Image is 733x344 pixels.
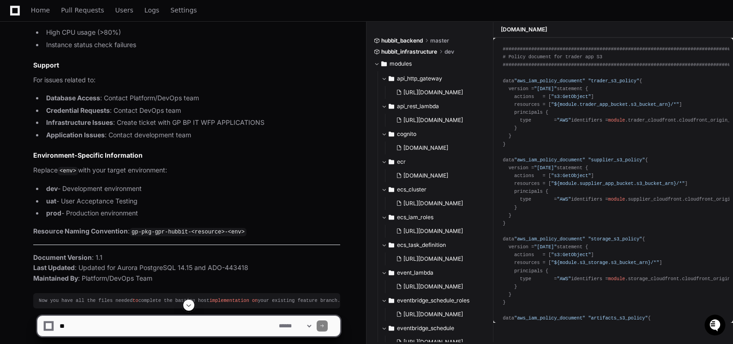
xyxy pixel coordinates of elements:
button: ecs_iam_roles [381,210,487,225]
div: Now you have all the files needed complete the bastion host your existing feature branch. The tak... [39,297,335,305]
li: : Contact development team [43,130,340,141]
p: : 1.1 : Updated for Aurora PostgreSQL 14.15 and ADO-443418 : Platform/DevOps Team [33,252,340,284]
button: ecr [381,154,487,169]
span: "aws_iam_policy_document" [514,78,585,84]
strong: Document Version [33,253,92,261]
li: - User Acceptance Testing [43,196,340,207]
span: "${module.trader_app_bucket.s3_bucket_arn}/*" [551,102,679,107]
strong: Credential Requests [46,106,110,114]
span: [URL][DOMAIN_NAME] [403,117,463,124]
img: PlayerZero [9,9,28,28]
span: "[DATE]" [534,165,557,171]
span: "aws_iam_policy_document" [514,236,585,242]
span: Pylon [92,97,112,104]
div: Welcome [9,37,168,52]
button: cognito [381,127,487,141]
span: "AWS" [557,117,571,123]
svg: Directory [389,240,394,251]
button: [URL][DOMAIN_NAME] [392,86,481,99]
span: [URL][DOMAIN_NAME] [403,227,463,235]
strong: Resource Naming Convention [33,227,128,235]
button: [DOMAIN_NAME] [392,141,481,154]
p: For issues related to: [33,75,340,86]
strong: Application Issues [46,131,105,139]
code: <env> [58,167,78,175]
span: ecs_cluster [397,186,427,193]
strong: Infrastructure Issues [46,118,113,126]
button: [URL][DOMAIN_NAME] [392,252,481,265]
button: event_lambda [381,265,487,280]
h2: Support [33,61,340,70]
span: event_lambda [397,269,433,276]
div: We're available if you need us! [31,78,117,86]
span: dev [445,48,454,55]
svg: Directory [389,267,394,278]
li: Instance status check failures [43,40,340,50]
li: High CPU usage (>80%) [43,27,340,38]
button: [URL][DOMAIN_NAME] [392,280,481,293]
svg: Directory [389,184,394,195]
button: [DOMAIN_NAME] [392,169,481,182]
strong: uat [46,197,56,205]
span: "supplier_s3_policy" [588,157,645,163]
li: : Create ticket with GP BP IT WFP APPLICATIONS [43,117,340,128]
svg: Directory [389,156,394,167]
span: [URL][DOMAIN_NAME] [403,89,463,96]
span: "[DATE]" [534,86,557,92]
span: hubbit_backend [381,37,423,44]
li: : Contact Platform/DevOps team [43,93,340,104]
code: gp-pkg-gpr-hubbit-<resource>-<env> [130,228,246,236]
span: ecr [397,158,406,166]
span: "trader_s3_policy" [588,78,639,84]
span: module [608,276,625,282]
h2: Environment-Specific Information [33,151,340,160]
button: [URL][DOMAIN_NAME] [392,197,481,210]
svg: Directory [389,129,394,140]
button: api_rest_lambda [381,99,487,114]
span: [DOMAIN_NAME] [403,144,448,152]
span: [DOMAIN_NAME] [403,172,448,179]
button: Start new chat [157,72,168,83]
button: eventbridge_schedule_roles [381,293,487,308]
svg: Directory [389,295,394,306]
strong: Maintained By [33,274,78,282]
span: Pull Requests [61,7,104,13]
span: Settings [170,7,197,13]
li: - Production environment [43,208,340,219]
span: hubbit_infrastructure [381,48,437,55]
button: api_http_gateway [381,71,487,86]
span: "s3:GetObject" [551,173,591,178]
svg: Directory [389,73,394,84]
a: Powered byPylon [65,97,112,104]
span: ecs_task_definition [397,241,446,249]
button: [URL][DOMAIN_NAME] [392,114,481,127]
strong: prod [46,209,61,217]
span: module [608,117,625,123]
button: ecs_task_definition [381,238,487,252]
span: ecs_iam_roles [397,214,433,221]
span: cognito [397,130,416,138]
span: [URL][DOMAIN_NAME] [403,255,463,263]
span: "aws_iam_policy_document" [514,157,585,163]
span: "s3:GetObject" [551,94,591,99]
svg: Directory [389,212,394,223]
p: : [33,226,340,237]
button: modules [374,56,487,71]
span: Logs [144,7,159,13]
span: [URL][DOMAIN_NAME] [403,200,463,207]
li: : Contact DevOps team [43,105,340,116]
span: "${module.supplier_app_bucket.s3_bucket_arn}/*" [551,181,685,186]
span: "storage_s3_policy" [588,236,642,242]
span: "s3:GetObject" [551,252,591,258]
span: module [608,197,625,202]
span: Users [115,7,133,13]
div: Start new chat [31,69,151,78]
svg: Directory [381,58,387,69]
span: "AWS" [557,197,571,202]
span: master [430,37,449,44]
span: "[DATE]" [534,244,557,250]
span: [DOMAIN_NAME] [501,26,547,33]
li: - Development environment [43,184,340,194]
iframe: Open customer support [703,313,728,338]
